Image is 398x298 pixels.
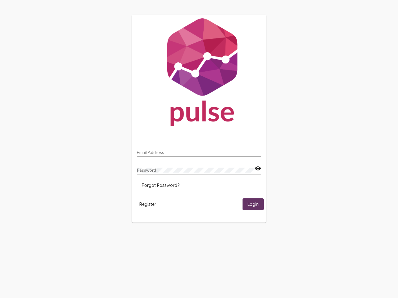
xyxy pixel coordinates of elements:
[248,202,259,207] span: Login
[137,180,184,191] button: Forgot Password?
[243,198,264,210] button: Login
[134,198,161,210] button: Register
[142,183,179,188] span: Forgot Password?
[132,15,266,132] img: Pulse For Good Logo
[255,165,261,172] mat-icon: visibility
[139,201,156,207] span: Register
